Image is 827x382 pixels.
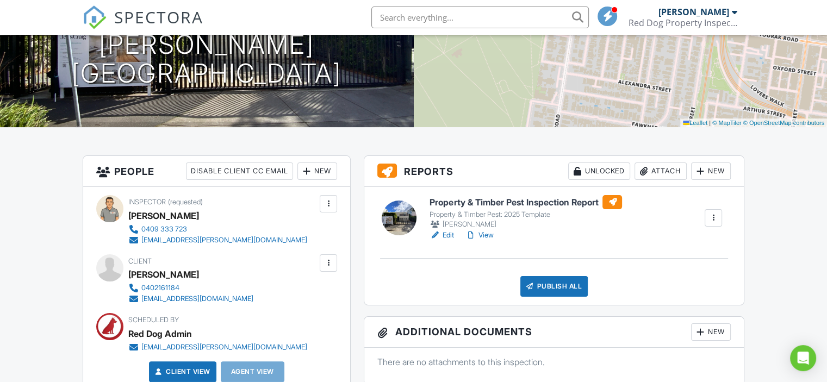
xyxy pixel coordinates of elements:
div: 0402161184 [141,284,179,292]
h1: [STREET_ADDRESS][PERSON_NAME] [GEOGRAPHIC_DATA] [17,2,396,87]
div: Red Dog Property Inspections [629,17,737,28]
a: [EMAIL_ADDRESS][PERSON_NAME][DOMAIN_NAME] [128,342,307,353]
input: Search everything... [371,7,589,28]
p: There are no attachments to this inspection. [377,356,731,368]
div: Attach [635,162,687,180]
span: | [709,120,711,126]
a: 0409 333 723 [128,224,307,235]
div: [PERSON_NAME] [128,208,199,224]
div: New [691,323,731,341]
a: Property & Timber Pest Inspection Report Property & Timber Pest: 2025 Template [PERSON_NAME] [430,195,622,230]
div: [EMAIL_ADDRESS][DOMAIN_NAME] [141,295,253,303]
a: Edit [430,230,454,241]
a: © OpenStreetMap contributors [743,120,824,126]
div: Disable Client CC Email [186,162,293,180]
div: [PERSON_NAME] [128,266,199,283]
h3: Reports [364,156,744,187]
span: SPECTORA [114,5,203,28]
div: [PERSON_NAME] [658,7,729,17]
span: (requested) [168,198,203,206]
h3: Additional Documents [364,317,744,348]
div: Publish All [520,276,588,297]
div: [EMAIL_ADDRESS][PERSON_NAME][DOMAIN_NAME] [141,343,307,352]
div: [EMAIL_ADDRESS][PERSON_NAME][DOMAIN_NAME] [141,236,307,245]
h6: Property & Timber Pest Inspection Report [430,195,622,209]
div: Open Intercom Messenger [790,345,816,371]
a: View [465,230,493,241]
span: Scheduled By [128,316,179,324]
div: 0409 333 723 [141,225,187,234]
a: 0402161184 [128,283,253,293]
div: New [691,162,731,180]
div: [PERSON_NAME] [430,219,622,230]
span: Inspector [128,198,166,206]
div: New [297,162,337,180]
h3: People [83,156,350,187]
div: Unlocked [568,162,630,180]
a: Client View [153,366,210,377]
div: Red Dog Admin [128,325,192,342]
a: [EMAIL_ADDRESS][DOMAIN_NAME] [128,293,253,304]
img: The Best Home Inspection Software - Spectora [83,5,107,29]
a: © MapTiler [712,120,742,126]
span: Client [128,257,152,265]
a: [EMAIL_ADDRESS][PERSON_NAME][DOMAIN_NAME] [128,235,307,246]
div: Property & Timber Pest: 2025 Template [430,210,622,219]
a: SPECTORA [83,15,203,37]
a: Leaflet [683,120,707,126]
